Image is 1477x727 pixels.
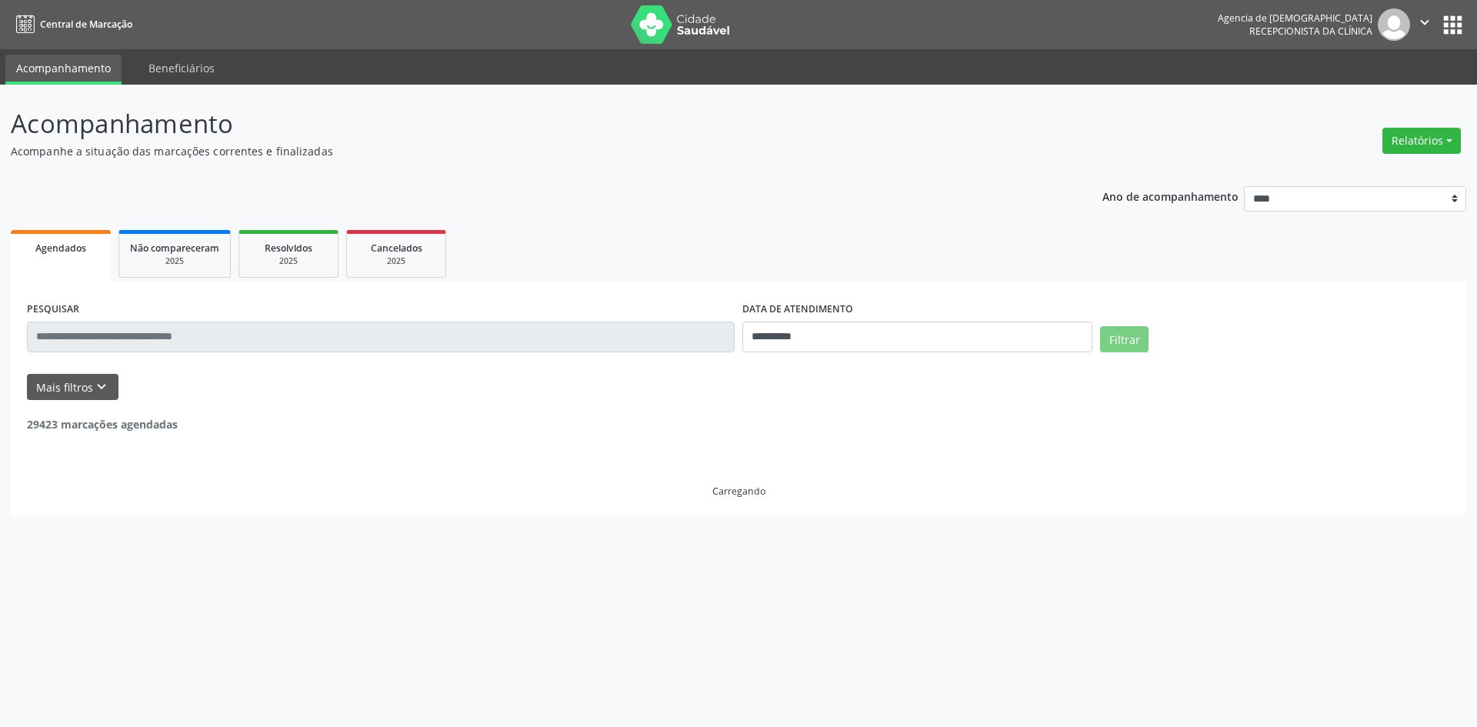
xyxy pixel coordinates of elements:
p: Acompanhe a situação das marcações correntes e finalizadas [11,143,1029,159]
div: Carregando [712,485,765,498]
button: Filtrar [1100,326,1149,352]
p: Ano de acompanhamento [1102,186,1239,205]
span: Agendados [35,242,86,255]
img: img [1378,8,1410,41]
label: PESQUISAR [27,298,79,322]
button: Relatórios [1382,128,1461,154]
span: Não compareceram [130,242,219,255]
a: Beneficiários [138,55,225,82]
i: keyboard_arrow_down [93,379,110,395]
a: Central de Marcação [11,12,132,37]
button: apps [1439,12,1466,38]
div: 2025 [250,255,327,267]
span: Resolvidos [265,242,312,255]
div: 2025 [358,255,435,267]
span: Cancelados [371,242,422,255]
p: Acompanhamento [11,105,1029,143]
i:  [1416,14,1433,31]
button: Mais filtroskeyboard_arrow_down [27,374,118,401]
button:  [1410,8,1439,41]
div: Agencia de [DEMOGRAPHIC_DATA] [1218,12,1372,25]
a: Acompanhamento [5,55,122,85]
strong: 29423 marcações agendadas [27,417,178,432]
div: 2025 [130,255,219,267]
span: Central de Marcação [40,18,132,31]
span: Recepcionista da clínica [1249,25,1372,38]
label: DATA DE ATENDIMENTO [742,298,853,322]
